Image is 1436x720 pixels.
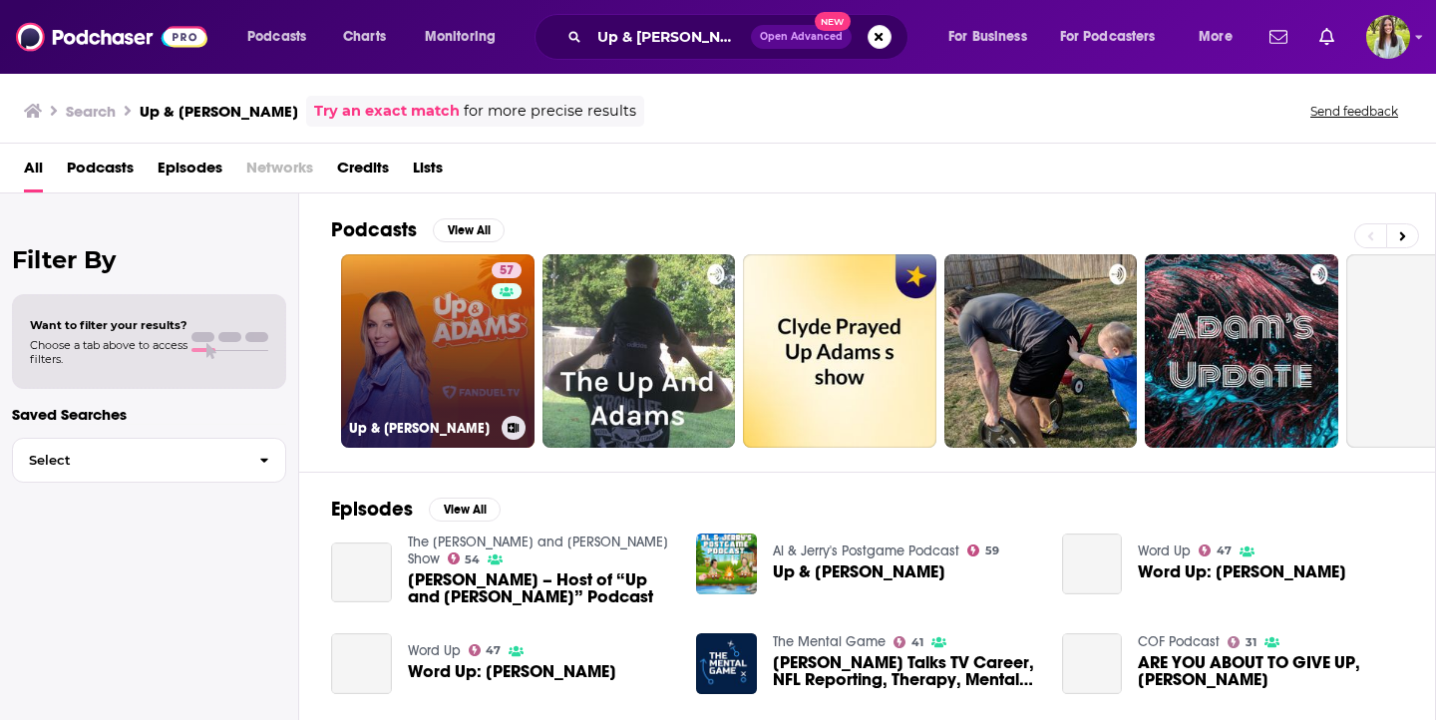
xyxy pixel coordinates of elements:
span: [PERSON_NAME] – Host of “Up and [PERSON_NAME]” Podcast [408,571,673,605]
a: 31 [1228,636,1256,648]
button: open menu [233,21,332,53]
h2: Filter By [12,245,286,274]
span: 31 [1246,638,1256,647]
span: ARE YOU ABOUT TO GIVE UP, [PERSON_NAME] [1138,654,1403,688]
a: EpisodesView All [331,497,501,522]
div: Search podcasts, credits, & more... [553,14,927,60]
button: View All [429,498,501,522]
span: Word Up: [PERSON_NAME] [408,663,616,680]
img: Kay Adams Talks TV Career, NFL Reporting, Therapy, Mental Health and Up And Adams [696,633,757,694]
span: for more precise results [464,100,636,123]
span: Logged in as meaghanyoungblood [1366,15,1410,59]
span: 54 [465,555,480,564]
a: Al & Jerry's Postgame Podcast [773,542,959,559]
button: open menu [1185,21,1257,53]
a: The Maggie and Perloff Show [408,534,668,567]
a: PodcastsView All [331,217,505,242]
a: Kay Adams – Host of “Up and Adams” Podcast [408,571,673,605]
span: More [1199,23,1233,51]
a: 57 [492,262,522,278]
a: 41 [894,636,923,648]
a: Podcasts [67,152,134,192]
a: Charts [330,21,398,53]
a: Up & Adams [773,563,945,580]
h3: Up & [PERSON_NAME] [140,102,298,121]
span: Monitoring [425,23,496,51]
a: COF Podcast [1138,633,1220,650]
span: Charts [343,23,386,51]
span: 47 [1217,546,1232,555]
span: Want to filter your results? [30,318,187,332]
a: Show notifications dropdown [1311,20,1342,54]
span: 59 [985,546,999,555]
span: 47 [486,646,501,655]
span: For Business [948,23,1027,51]
a: 47 [1199,544,1232,556]
h2: Podcasts [331,217,417,242]
img: User Profile [1366,15,1410,59]
a: Episodes [158,152,222,192]
a: Kay Adams Talks TV Career, NFL Reporting, Therapy, Mental Health and Up And Adams [773,654,1038,688]
span: [PERSON_NAME] Talks TV Career, NFL Reporting, Therapy, Mental Health and Up And [PERSON_NAME] [773,654,1038,688]
button: open menu [1047,21,1185,53]
a: Word Up: Toby Adams [331,633,392,694]
a: Credits [337,152,389,192]
a: Try an exact match [314,100,460,123]
a: Word Up: Toby Adams [1138,563,1346,580]
p: Saved Searches [12,405,286,424]
a: Word Up: Toby Adams [408,663,616,680]
span: Choose a tab above to access filters. [30,338,187,366]
span: 41 [911,638,923,647]
img: Up & Adams [696,534,757,594]
input: Search podcasts, credits, & more... [589,21,751,53]
a: 54 [448,552,481,564]
a: The Mental Game [773,633,886,650]
a: All [24,152,43,192]
a: Lists [413,152,443,192]
a: ARE YOU ABOUT TO GIVE UP, Paul Adams [1138,654,1403,688]
a: Kay Adams – Host of “Up and Adams” Podcast [331,542,392,603]
button: open menu [411,21,522,53]
a: Word Up: Toby Adams [1062,534,1123,594]
span: For Podcasters [1060,23,1156,51]
span: Podcasts [247,23,306,51]
a: Show notifications dropdown [1261,20,1295,54]
span: 57 [500,261,514,281]
a: Word Up [1138,542,1191,559]
span: Word Up: [PERSON_NAME] [1138,563,1346,580]
img: Podchaser - Follow, Share and Rate Podcasts [16,18,207,56]
span: Up & [PERSON_NAME] [773,563,945,580]
h3: Search [66,102,116,121]
a: 57Up & [PERSON_NAME] [341,254,535,448]
button: open menu [934,21,1052,53]
h3: Up & [PERSON_NAME] [349,420,494,437]
h2: Episodes [331,497,413,522]
button: Open AdvancedNew [751,25,852,49]
a: ARE YOU ABOUT TO GIVE UP, Paul Adams [1062,633,1123,694]
button: Show profile menu [1366,15,1410,59]
span: Select [13,454,243,467]
span: New [815,12,851,31]
button: Select [12,438,286,483]
button: Send feedback [1304,103,1404,120]
span: Networks [246,152,313,192]
a: 47 [469,644,502,656]
a: Word Up [408,642,461,659]
button: View All [433,218,505,242]
span: Open Advanced [760,32,843,42]
a: 59 [967,544,999,556]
